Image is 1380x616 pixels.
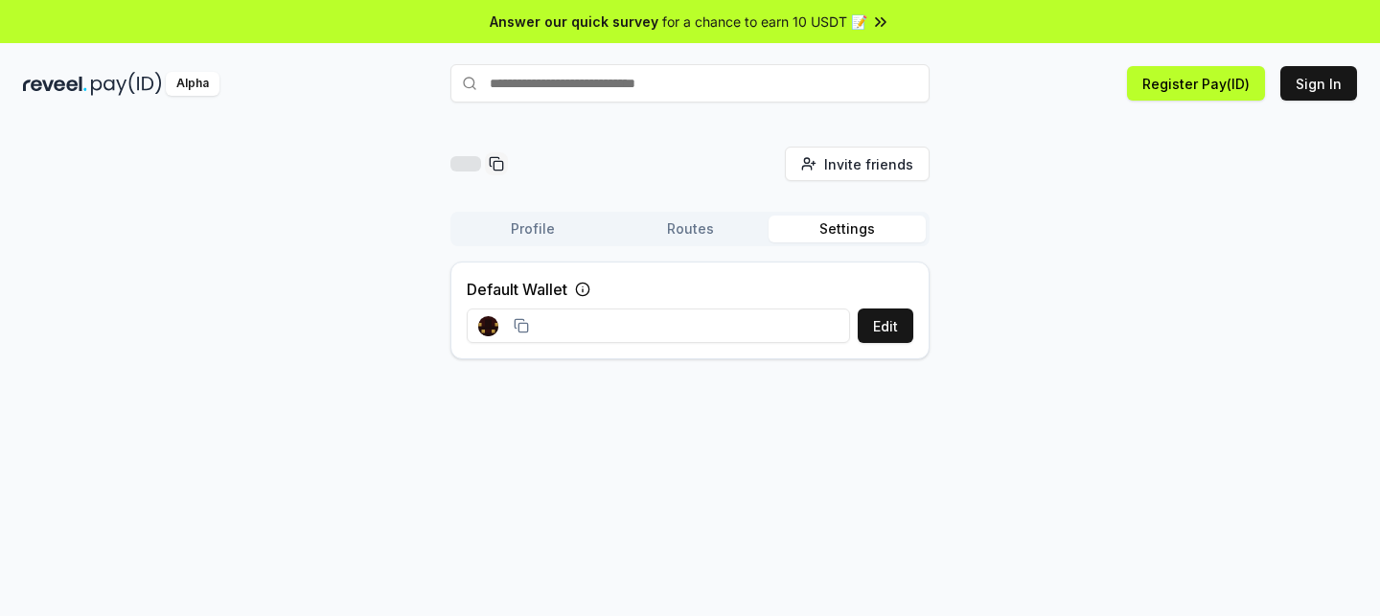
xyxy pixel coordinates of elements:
[454,216,611,242] button: Profile
[490,11,658,32] span: Answer our quick survey
[824,154,913,174] span: Invite friends
[1127,66,1265,101] button: Register Pay(ID)
[662,11,867,32] span: for a chance to earn 10 USDT 📝
[611,216,769,242] button: Routes
[769,216,926,242] button: Settings
[467,278,567,301] label: Default Wallet
[23,72,87,96] img: reveel_dark
[1280,66,1357,101] button: Sign In
[166,72,219,96] div: Alpha
[785,147,930,181] button: Invite friends
[858,308,913,343] button: Edit
[91,72,162,96] img: pay_id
